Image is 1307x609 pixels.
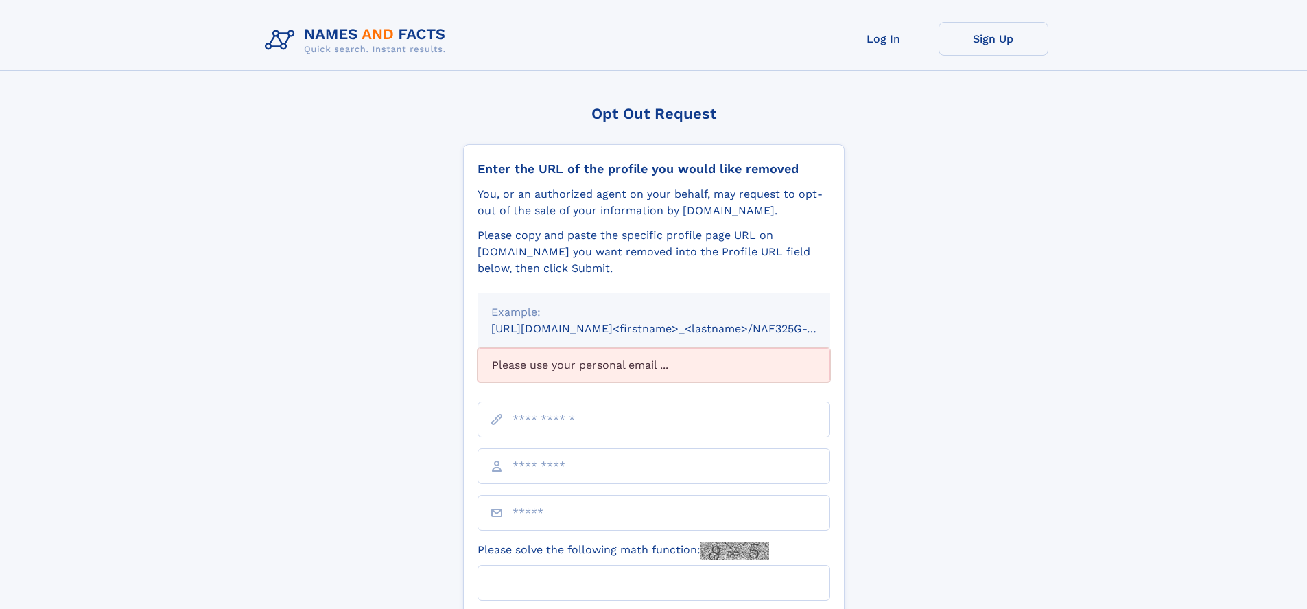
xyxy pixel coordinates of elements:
div: Enter the URL of the profile you would like removed [478,161,830,176]
div: Please use your personal email ... [478,348,830,382]
div: Please copy and paste the specific profile page URL on [DOMAIN_NAME] you want removed into the Pr... [478,227,830,277]
a: Sign Up [939,22,1048,56]
div: Opt Out Request [463,105,845,122]
label: Please solve the following math function: [478,542,769,560]
div: You, or an authorized agent on your behalf, may request to opt-out of the sale of your informatio... [478,186,830,219]
img: Logo Names and Facts [259,22,457,59]
a: Log In [829,22,939,56]
small: [URL][DOMAIN_NAME]<firstname>_<lastname>/NAF325G-xxxxxxxx [491,322,856,335]
div: Example: [491,304,816,321]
